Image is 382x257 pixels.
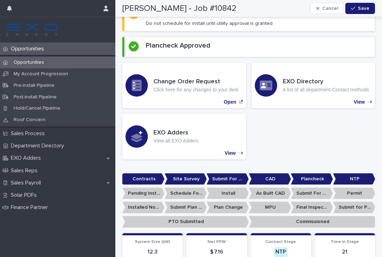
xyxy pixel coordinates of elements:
[265,240,296,244] span: Contract Stage
[165,188,207,199] p: Schedule For Install
[122,202,165,213] p: Installed No Permit
[122,114,246,159] a: View
[165,202,207,213] p: Submit Plan Change
[146,41,210,50] h2: Plancheck Approved
[146,20,273,27] p: Do not schedule for install until utility approval is granted
[8,71,74,77] p: My Account Progression
[354,99,365,105] p: View
[165,173,207,185] p: Site Survey
[8,105,66,111] p: Hold/Cancel Pipeline
[8,180,46,186] p: Sales Payroll
[291,188,333,199] p: Submit For Permit
[190,249,243,255] p: $ 7.16
[322,6,338,11] span: Cancel
[358,6,369,11] span: Save
[331,240,359,244] span: Time In Stage
[8,155,46,161] p: EXO Adders
[333,173,375,185] p: NTP
[207,173,249,185] p: Submit For CAD
[291,202,333,213] p: Final Inspection
[8,143,70,149] p: Department Directory
[249,188,291,199] p: As Built CAD
[153,138,199,144] p: View all EXO Adders
[333,188,375,199] p: Permit
[6,23,59,37] img: FKS5r6ZBThi8E5hshIGi
[333,202,375,213] p: Submit for PTO
[274,247,288,257] div: NTP
[249,173,291,185] p: CAD
[122,188,165,199] p: Pending Install Task
[249,216,375,228] p: Commissioned
[319,249,371,255] p: 21
[283,78,369,86] h3: EXO Directory
[122,216,249,228] p: PTO Submitted
[8,60,50,65] p: Opportunities
[122,173,165,185] p: Contracts
[8,204,53,211] p: Finance Partner
[310,3,344,14] button: Cancel
[8,117,51,123] p: Roof Concern
[225,150,236,156] p: View
[207,188,249,199] p: Install
[249,202,291,213] p: MPU
[252,63,375,108] a: View
[224,99,236,105] p: Open
[8,167,43,174] p: Sales Reps
[345,3,375,14] button: Save
[8,94,62,100] p: Post-Install Pipeline
[8,46,50,52] p: Opportunities
[8,83,60,89] p: Pre-Install Pipeline
[8,130,50,137] p: Sales Process
[208,240,226,244] span: Net PPW
[135,240,170,244] span: System Size (kW)
[153,129,199,137] h3: EXO Adders
[207,202,249,213] p: Plan Change
[291,173,333,185] p: Plancheck
[127,249,179,255] p: 12.3
[122,4,237,14] h2: [PERSON_NAME] - Job #10842
[8,192,42,199] p: Solar PDFs
[153,87,238,93] p: Click here for any changes to your deal
[122,63,246,108] a: Open
[153,78,238,86] h3: Change Order Request
[283,87,369,93] p: A list of all department Contact methods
